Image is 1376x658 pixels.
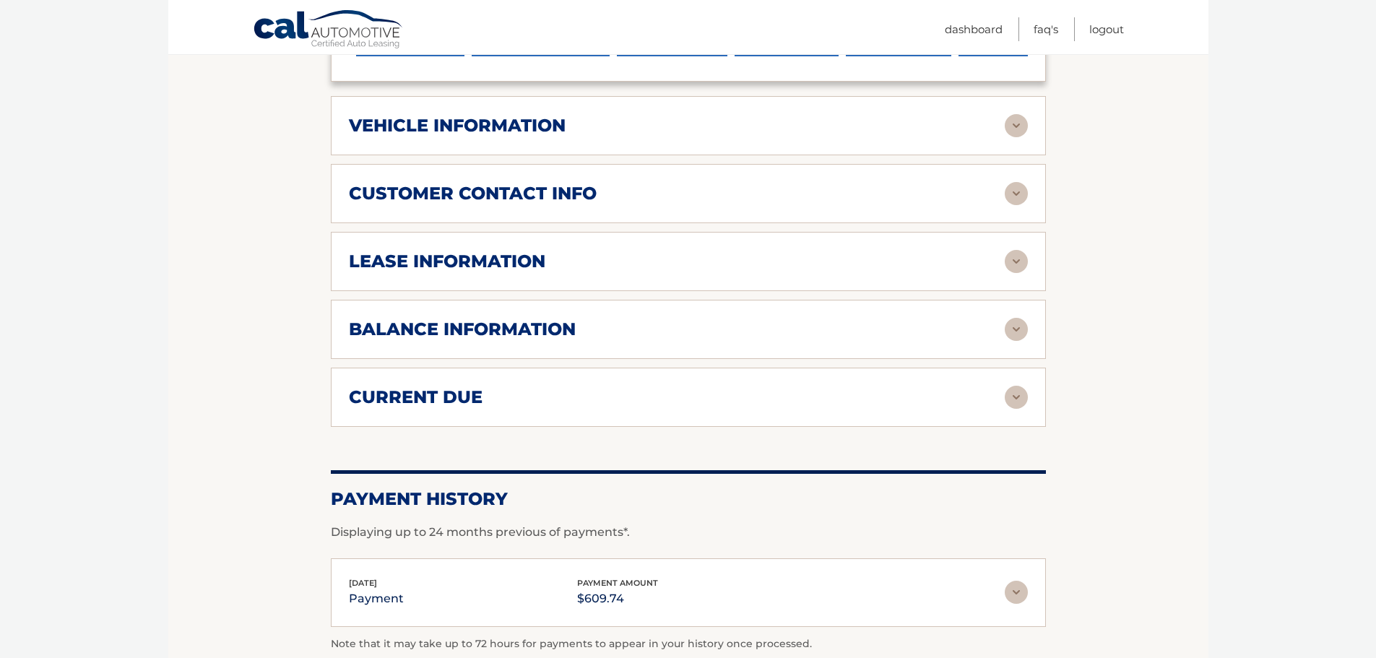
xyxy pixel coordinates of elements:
[577,589,658,609] p: $609.74
[1005,318,1028,341] img: accordion-rest.svg
[349,578,377,588] span: [DATE]
[349,319,576,340] h2: balance information
[1005,250,1028,273] img: accordion-rest.svg
[1005,114,1028,137] img: accordion-rest.svg
[349,386,483,408] h2: current due
[331,636,1046,653] p: Note that it may take up to 72 hours for payments to appear in your history once processed.
[1005,182,1028,205] img: accordion-rest.svg
[253,9,404,51] a: Cal Automotive
[349,115,566,137] h2: vehicle information
[1089,17,1124,41] a: Logout
[349,589,404,609] p: payment
[331,524,1046,541] p: Displaying up to 24 months previous of payments*.
[349,183,597,204] h2: customer contact info
[349,251,545,272] h2: lease information
[1005,386,1028,409] img: accordion-rest.svg
[1034,17,1058,41] a: FAQ's
[1005,581,1028,604] img: accordion-rest.svg
[577,578,658,588] span: payment amount
[945,17,1003,41] a: Dashboard
[331,488,1046,510] h2: Payment History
